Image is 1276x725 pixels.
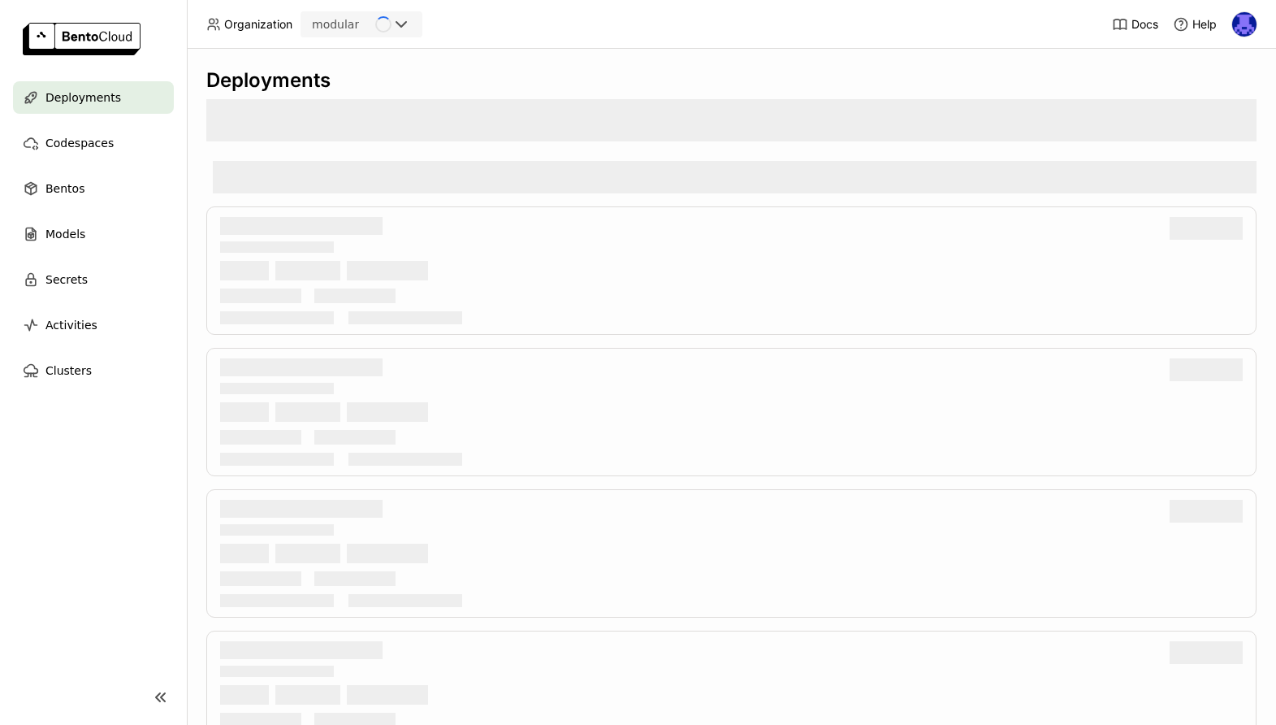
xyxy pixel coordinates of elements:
span: Activities [45,315,97,335]
div: Help [1173,16,1217,33]
a: Models [13,218,174,250]
span: Codespaces [45,133,114,153]
span: Docs [1131,17,1158,32]
span: Deployments [45,88,121,107]
a: Activities [13,309,174,341]
div: modular [312,16,359,33]
span: Bentos [45,179,84,198]
a: Docs [1112,16,1158,33]
a: Secrets [13,263,174,296]
a: Clusters [13,354,174,387]
img: logo [23,23,141,55]
span: Help [1192,17,1217,32]
span: Models [45,224,85,244]
img: Newton Jain [1232,12,1257,37]
input: Selected modular. [361,17,362,33]
span: Clusters [45,361,92,380]
span: Organization [224,17,292,32]
a: Bentos [13,172,174,205]
div: Deployments [206,68,1257,93]
span: Secrets [45,270,88,289]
